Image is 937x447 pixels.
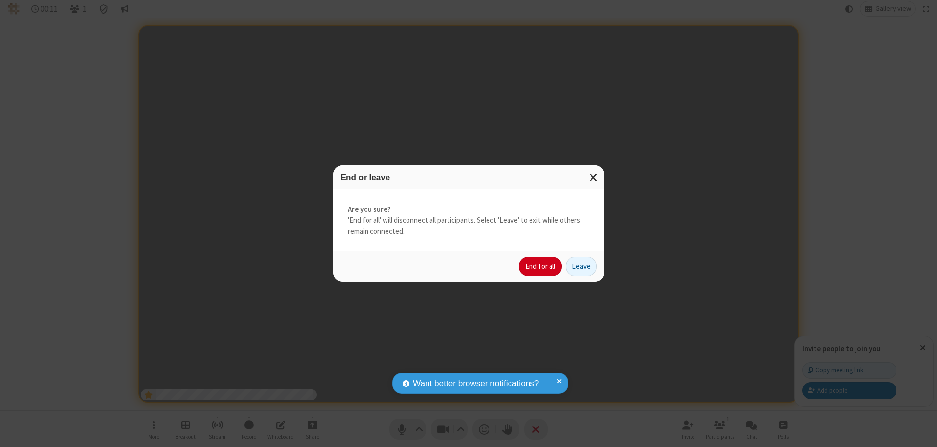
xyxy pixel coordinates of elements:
span: Want better browser notifications? [413,377,539,390]
h3: End or leave [341,173,597,182]
div: 'End for all' will disconnect all participants. Select 'Leave' to exit while others remain connec... [333,189,604,252]
strong: Are you sure? [348,204,590,215]
button: Close modal [584,165,604,189]
button: Leave [566,257,597,276]
button: End for all [519,257,562,276]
